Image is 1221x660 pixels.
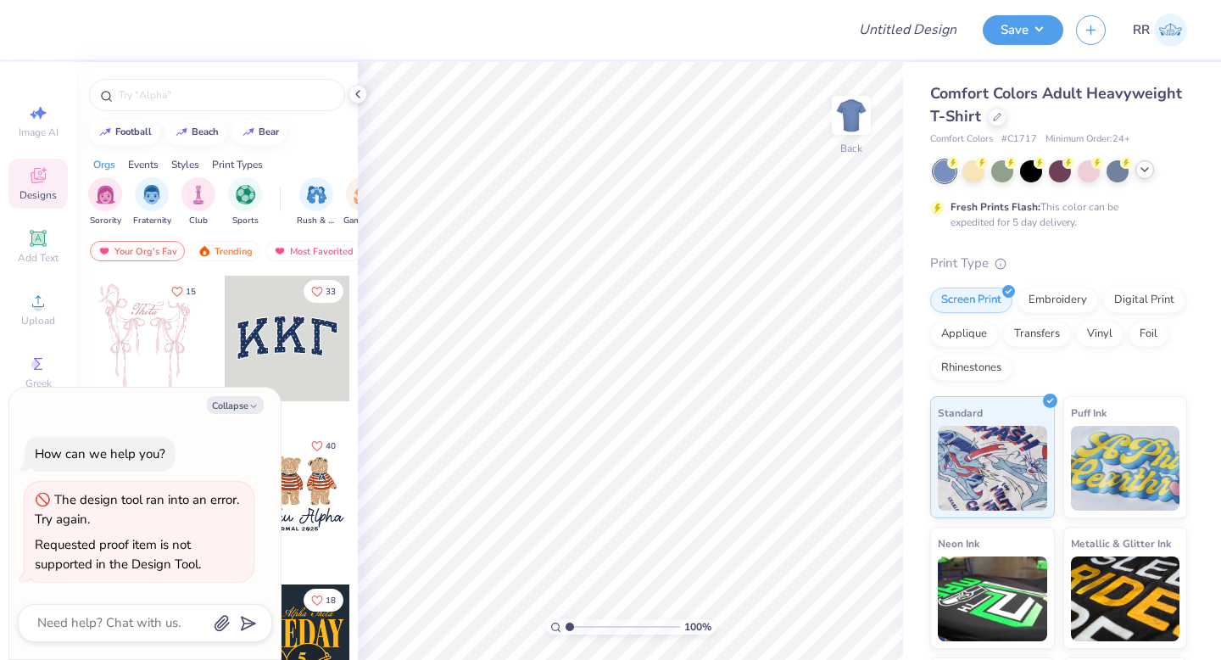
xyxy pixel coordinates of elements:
[845,13,970,47] input: Untitled Design
[186,288,196,296] span: 15
[343,215,382,227] span: Game Day
[25,377,52,390] span: Greek
[304,589,343,612] button: Like
[190,241,260,261] div: Trending
[1071,426,1180,511] img: Puff Ink
[951,200,1040,214] strong: Fresh Prints Flash:
[35,445,165,462] div: How can we help you?
[1071,404,1107,422] span: Puff Ink
[117,87,334,103] input: Try "Alpha"
[192,127,219,137] div: beach
[840,141,862,156] div: Back
[307,185,326,204] img: Rush & Bid Image
[983,15,1063,45] button: Save
[304,434,343,457] button: Like
[1003,322,1071,347] div: Transfers
[343,177,382,227] div: filter for Game Day
[88,177,122,227] div: filter for Sorority
[326,596,336,605] span: 18
[175,127,188,137] img: trend_line.gif
[1001,132,1037,147] span: # C1717
[228,177,262,227] div: filter for Sports
[232,120,287,145] button: bear
[343,177,382,227] button: filter button
[128,157,159,172] div: Events
[236,185,255,204] img: Sports Image
[228,177,262,227] button: filter button
[98,245,111,257] img: most_fav.gif
[171,157,199,172] div: Styles
[326,288,336,296] span: 33
[930,322,998,347] div: Applique
[90,215,121,227] span: Sorority
[1045,132,1130,147] span: Minimum Order: 24 +
[133,177,171,227] div: filter for Fraternity
[1071,534,1171,552] span: Metallic & Glitter Ink
[142,185,161,204] img: Fraternity Image
[207,396,264,414] button: Collapse
[96,185,115,204] img: Sorority Image
[189,185,208,204] img: Club Image
[259,127,279,137] div: bear
[930,254,1187,273] div: Print Type
[1071,557,1180,641] img: Metallic & Glitter Ink
[1133,20,1150,40] span: RR
[20,188,57,202] span: Designs
[35,491,239,528] div: The design tool ran into an error. Try again.
[19,126,59,139] span: Image AI
[297,215,336,227] span: Rush & Bid
[930,288,1012,313] div: Screen Print
[273,245,287,257] img: most_fav.gif
[1076,322,1123,347] div: Vinyl
[297,177,336,227] div: filter for Rush & Bid
[181,177,215,227] div: filter for Club
[35,536,201,573] div: Requested proof item is not supported in the Design Tool.
[304,280,343,303] button: Like
[18,251,59,265] span: Add Text
[930,355,1012,381] div: Rhinestones
[326,442,336,450] span: 40
[1103,288,1185,313] div: Digital Print
[951,199,1159,230] div: This color can be expedited for 5 day delivery.
[133,215,171,227] span: Fraternity
[133,177,171,227] button: filter button
[930,83,1182,126] span: Comfort Colors Adult Heavyweight T-Shirt
[232,215,259,227] span: Sports
[938,426,1047,511] img: Standard
[93,157,115,172] div: Orgs
[21,314,55,327] span: Upload
[938,404,983,422] span: Standard
[297,177,336,227] button: filter button
[1129,322,1168,347] div: Foil
[354,185,373,204] img: Game Day Image
[165,120,226,145] button: beach
[115,127,152,137] div: football
[198,245,211,257] img: trending.gif
[938,534,979,552] span: Neon Ink
[930,132,993,147] span: Comfort Colors
[1017,288,1098,313] div: Embroidery
[684,619,711,635] span: 100 %
[1133,14,1187,47] a: RR
[834,98,868,132] img: Back
[189,215,208,227] span: Club
[242,127,255,137] img: trend_line.gif
[181,177,215,227] button: filter button
[938,557,1047,641] img: Neon Ink
[1154,14,1187,47] img: Rigil Kent Ricardo
[89,120,159,145] button: football
[98,127,112,137] img: trend_line.gif
[212,157,263,172] div: Print Types
[164,280,203,303] button: Like
[265,241,361,261] div: Most Favorited
[90,241,185,261] div: Your Org's Fav
[88,177,122,227] button: filter button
